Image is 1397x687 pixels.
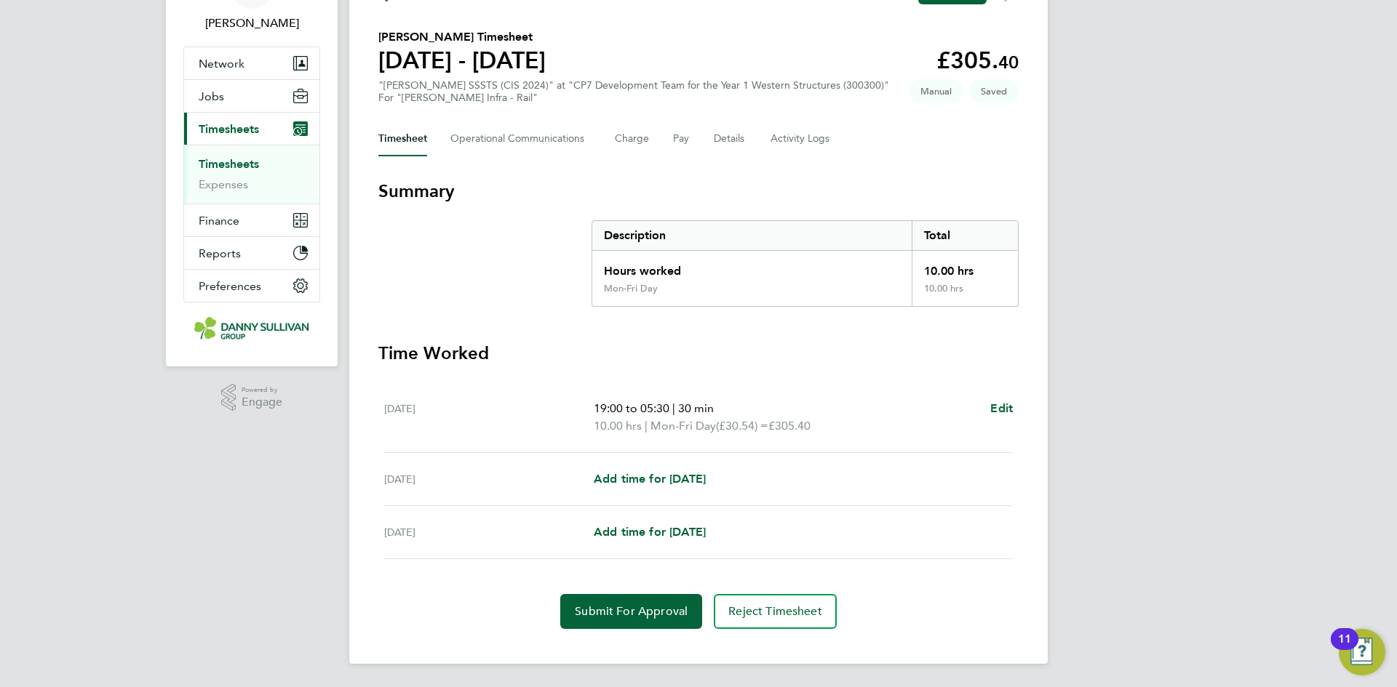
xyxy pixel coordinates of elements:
[969,79,1019,103] span: This timesheet is Saved.
[199,214,239,228] span: Finance
[183,15,320,32] span: Tai Marjadsingh
[378,28,546,46] h2: [PERSON_NAME] Timesheet
[183,317,320,340] a: Go to home page
[592,251,912,283] div: Hours worked
[716,419,768,433] span: (£30.54) =
[592,221,912,250] div: Description
[594,525,706,539] span: Add time for [DATE]
[594,523,706,541] a: Add time for [DATE]
[673,121,690,156] button: Pay
[728,604,822,619] span: Reject Timesheet
[672,401,675,415] span: |
[199,246,241,260] span: Reports
[184,145,319,204] div: Timesheets
[184,80,319,112] button: Jobs
[678,401,714,415] span: 30 min
[378,46,546,75] h1: [DATE] - [DATE]
[378,180,1019,629] section: Timesheet
[184,47,319,79] button: Network
[378,180,1019,203] h3: Summary
[650,417,716,435] span: Mon-Fri Day
[912,251,1018,283] div: 10.00 hrs
[594,401,669,415] span: 19:00 to 05:30
[645,419,648,433] span: |
[184,270,319,302] button: Preferences
[384,523,594,541] div: [DATE]
[378,342,1019,365] h3: Time Worked
[604,283,658,294] div: Mon-Fri Day
[1338,639,1351,658] div: 11
[194,317,309,340] img: dannysullivan-logo-retina.png
[592,220,1019,307] div: Summary
[714,594,837,629] button: Reject Timesheet
[384,470,594,488] div: [DATE]
[242,384,282,396] span: Powered by
[594,470,706,488] a: Add time for [DATE]
[768,419,811,433] span: £305.40
[771,121,832,156] button: Activity Logs
[184,237,319,269] button: Reports
[378,121,427,156] button: Timesheet
[575,604,688,619] span: Submit For Approval
[594,419,642,433] span: 10.00 hrs
[714,121,747,156] button: Details
[450,121,592,156] button: Operational Communications
[1339,629,1385,675] button: Open Resource Center, 11 new notifications
[990,400,1013,417] a: Edit
[199,279,261,293] span: Preferences
[912,221,1018,250] div: Total
[998,52,1019,73] span: 40
[199,89,224,103] span: Jobs
[615,121,650,156] button: Charge
[560,594,702,629] button: Submit For Approval
[990,401,1013,415] span: Edit
[199,177,248,191] a: Expenses
[378,92,889,104] div: For "[PERSON_NAME] Infra - Rail"
[199,122,259,136] span: Timesheets
[199,157,259,171] a: Timesheets
[909,79,963,103] span: This timesheet was manually created.
[912,283,1018,306] div: 10.00 hrs
[594,472,706,486] span: Add time for [DATE]
[378,79,889,104] div: "[PERSON_NAME] SSSTS (CIS 2024)" at "CP7 Development Team for the Year 1 Western Structures (3003...
[242,396,282,409] span: Engage
[184,204,319,236] button: Finance
[184,113,319,145] button: Timesheets
[384,400,594,435] div: [DATE]
[936,47,1019,74] app-decimal: £305.
[221,384,283,411] a: Powered byEngage
[199,57,244,71] span: Network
